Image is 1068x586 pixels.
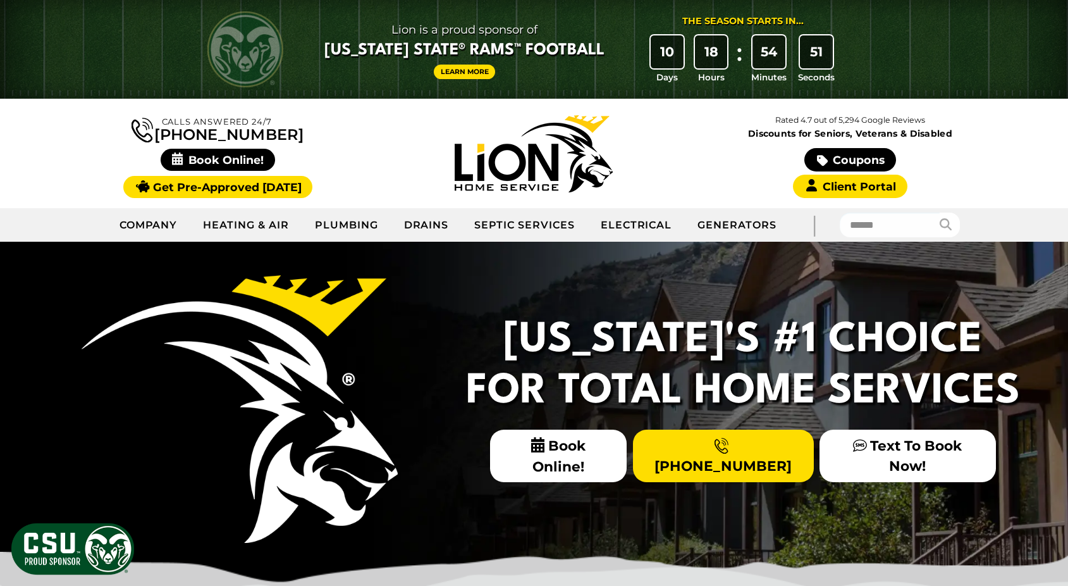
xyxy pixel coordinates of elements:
[132,115,304,142] a: [PHONE_NUMBER]
[9,521,136,577] img: CSU Sponsor Badge
[733,35,746,84] div: :
[695,129,1006,138] span: Discounts for Seniors, Veterans & Disabled
[793,175,907,198] a: Client Portal
[685,209,789,241] a: Generators
[692,113,1008,127] p: Rated 4.7 out of 5,294 Google Reviews
[207,11,283,87] img: CSU Rams logo
[698,71,725,84] span: Hours
[752,35,785,68] div: 54
[324,20,605,40] span: Lion is a proud sponsor of
[455,115,613,192] img: Lion Home Service
[651,35,684,68] div: 10
[107,209,191,241] a: Company
[391,209,462,241] a: Drains
[800,35,833,68] div: 51
[434,65,496,79] a: Learn More
[490,430,627,482] span: Book Online!
[462,209,587,241] a: Septic Services
[819,430,995,482] a: Text To Book Now!
[804,148,895,171] a: Coupons
[458,315,1028,417] h2: [US_STATE]'s #1 Choice For Total Home Services
[123,176,312,198] a: Get Pre-Approved [DATE]
[798,71,835,84] span: Seconds
[682,15,804,28] div: The Season Starts in...
[190,209,302,241] a: Heating & Air
[588,209,685,241] a: Electrical
[789,208,840,242] div: |
[161,149,275,171] span: Book Online!
[324,40,605,61] span: [US_STATE] State® Rams™ Football
[302,209,391,241] a: Plumbing
[695,35,728,68] div: 18
[633,430,814,482] a: [PHONE_NUMBER]
[751,71,787,84] span: Minutes
[656,71,678,84] span: Days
